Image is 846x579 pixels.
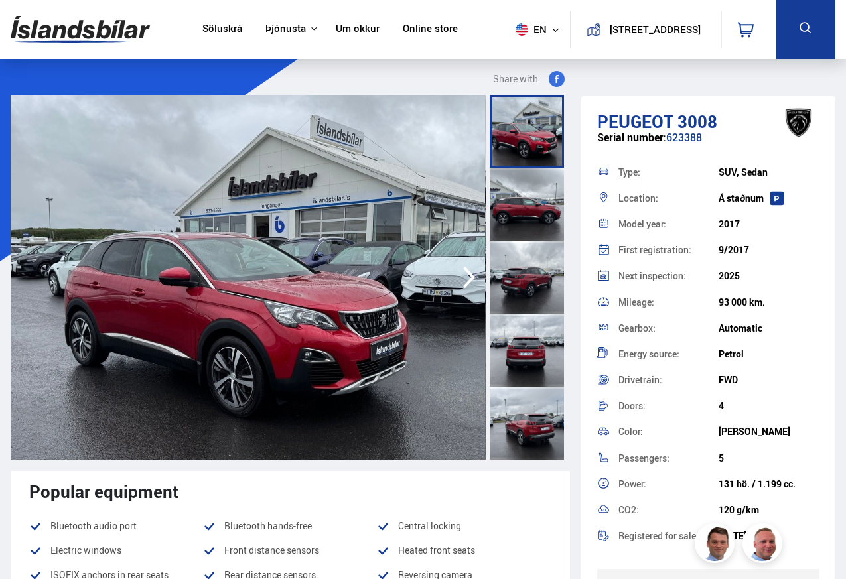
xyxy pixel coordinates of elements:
div: Model year: [618,220,719,229]
div: 5 [719,453,819,464]
li: Electric windows [29,543,203,558]
img: brand logo [772,102,825,143]
a: Söluskrá [202,23,242,36]
span: Share with: [493,71,541,87]
div: FWD [719,375,819,385]
span: Peugeot [597,109,673,133]
div: 120 g/km [719,505,819,515]
div: 2025 [719,271,819,281]
div: Drivetrain: [618,375,719,385]
a: [STREET_ADDRESS] [578,11,713,48]
div: 4 [719,401,819,411]
div: 93 000 km. [719,297,819,308]
div: 623388 [597,131,819,157]
a: Um okkur [336,23,380,36]
div: Petrol [719,349,819,359]
div: First registration: [618,245,719,255]
span: en [510,23,543,36]
img: FbJEzSuNWCJXmdc-.webp [697,525,737,565]
div: Popular equipment [29,482,551,501]
button: Þjónusta [265,23,306,35]
button: en [510,10,570,49]
div: Á staðnum [719,193,819,204]
li: Bluetooth hands-free [203,518,377,534]
div: Registered for sale: [618,531,719,541]
div: Automatic [719,323,819,334]
span: Serial number: [597,130,666,145]
div: 131 hö. / 1.199 cc. [719,479,819,489]
div: Location: [618,194,719,203]
button: Open LiveChat chat widget [11,5,50,45]
span: 3008 [677,109,717,133]
li: Bluetooth audio port [29,518,203,534]
div: Power: [618,480,719,489]
img: 3368875.jpeg [11,95,485,460]
img: svg+xml;base64,PHN2ZyB4bWxucz0iaHR0cDovL3d3dy53My5vcmcvMjAwMC9zdmciIHdpZHRoPSI1MTIiIGhlaWdodD0iNT... [516,23,528,36]
img: siFngHWaQ9KaOqBr.png [744,525,784,565]
div: Type: [618,168,719,177]
a: Online store [403,23,458,36]
button: Share with: [488,71,570,87]
div: SUV, Sedan [719,167,819,178]
div: Doors: [618,401,719,411]
div: [PERSON_NAME] [719,426,819,437]
div: Mileage: [618,298,719,307]
li: Front distance sensors [203,543,377,558]
li: Central locking [377,518,551,534]
div: 2017 [719,219,819,229]
div: Energy source: [618,350,719,359]
div: Next inspection: [618,271,719,281]
img: G0Ugv5HjCgRt.svg [11,8,150,51]
div: Gearbox: [618,324,719,333]
button: [STREET_ADDRESS] [606,24,704,35]
div: Passengers: [618,454,719,463]
div: Color: [618,427,719,436]
div: CO2: [618,505,719,515]
li: Heated front seats [377,543,551,558]
div: 9/2017 [719,245,819,255]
